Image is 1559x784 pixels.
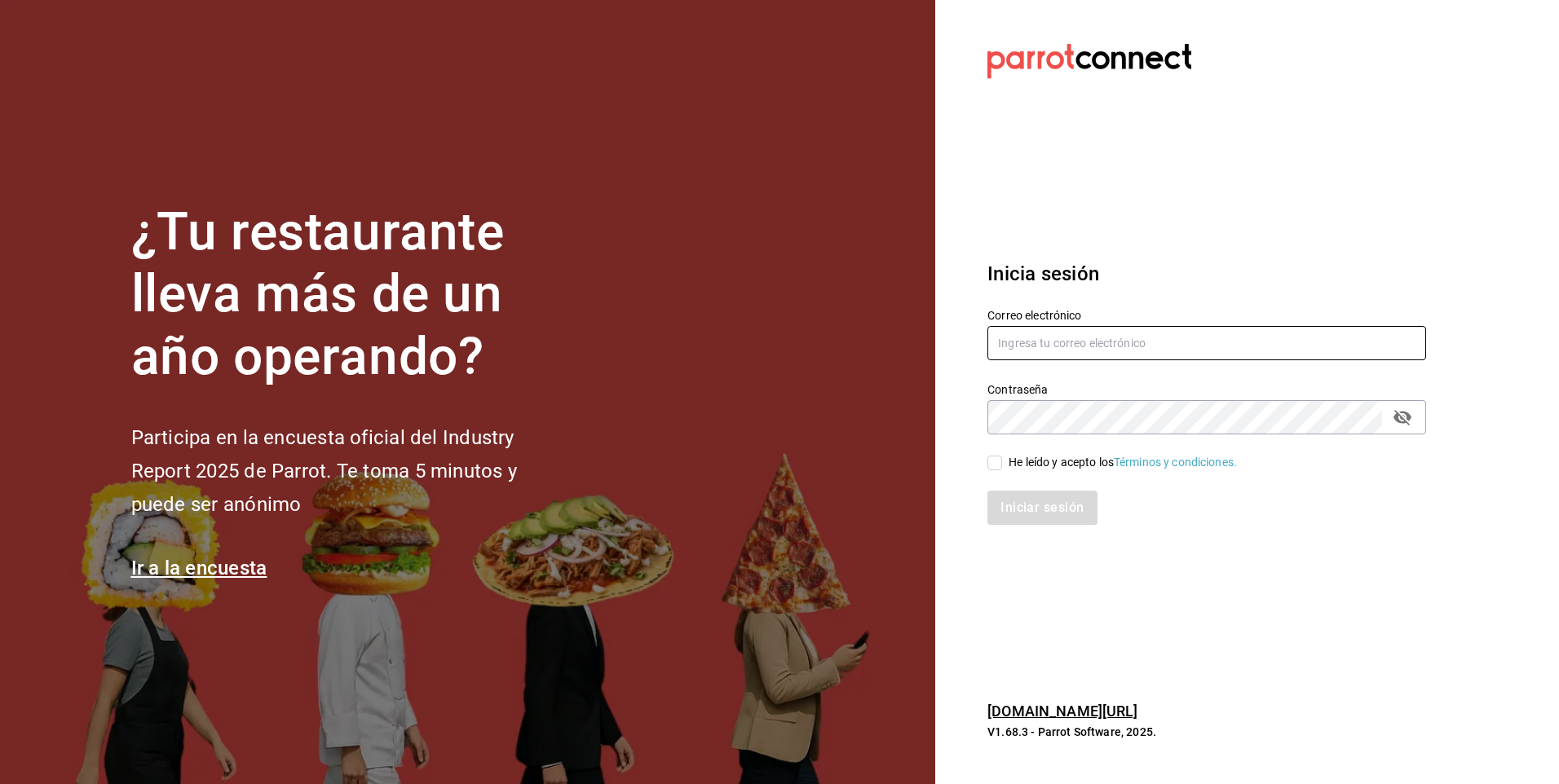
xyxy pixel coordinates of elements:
[987,326,1426,360] input: Ingresa tu correo electrónico
[1114,456,1237,469] a: Términos y condiciones.
[1009,454,1237,471] div: He leído y acepto los
[1389,403,1416,431] button: passwordField
[987,309,1426,320] label: Correo electrónico
[987,724,1426,740] p: V1.68.3 - Parrot Software, 2025.
[987,383,1426,394] label: Contraseña
[987,703,1137,720] a: [DOMAIN_NAME][URL]
[131,557,267,579] a: Ir a la encuesta
[131,201,572,389] h1: ¿Tu restaurante lleva más de un año operando?
[131,421,572,521] h2: Participa en la encuesta oficial del Industry Report 2025 de Parrot. Te toma 5 minutos y puede se...
[987,259,1426,288] h3: Inicia sesión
